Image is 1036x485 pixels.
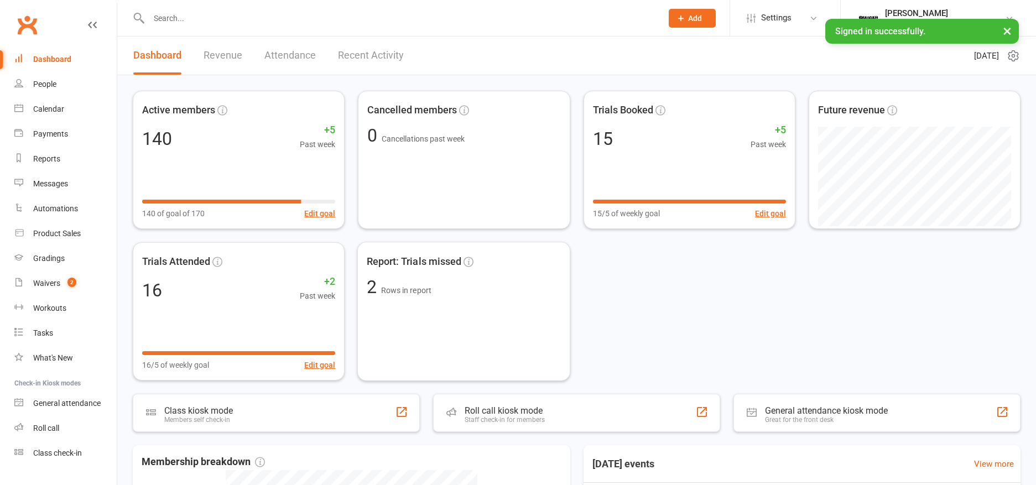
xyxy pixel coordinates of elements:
[367,253,461,269] span: Report: Trials missed
[142,359,209,371] span: 16/5 of weekly goal
[33,179,68,188] div: Messages
[145,11,654,26] input: Search...
[142,130,172,148] div: 140
[382,134,465,143] span: Cancellations past week
[33,129,68,138] div: Payments
[14,391,117,416] a: General attendance kiosk mode
[755,207,786,220] button: Edit goal
[14,246,117,271] a: Gradings
[14,346,117,371] a: What's New
[751,138,786,150] span: Past week
[765,416,888,424] div: Great for the front desk
[33,449,82,457] div: Class check-in
[818,102,885,118] span: Future revenue
[142,254,210,270] span: Trials Attended
[33,204,78,213] div: Automations
[367,125,382,146] span: 0
[14,122,117,147] a: Payments
[14,321,117,346] a: Tasks
[367,102,457,118] span: Cancelled members
[14,416,117,441] a: Roll call
[300,122,335,138] span: +5
[465,405,545,416] div: Roll call kiosk mode
[338,36,404,75] a: Recent Activity
[367,277,381,298] span: 2
[33,304,66,312] div: Workouts
[688,14,702,23] span: Add
[33,229,81,238] div: Product Sales
[584,454,663,474] h3: [DATE] events
[142,102,215,118] span: Active members
[133,36,181,75] a: Dashboard
[300,138,335,150] span: Past week
[835,26,925,36] span: Signed in successfully.
[765,405,888,416] div: General attendance kiosk mode
[300,274,335,290] span: +2
[885,8,1005,18] div: [PERSON_NAME]
[14,47,117,72] a: Dashboard
[14,147,117,171] a: Reports
[142,454,265,470] span: Membership breakdown
[33,105,64,113] div: Calendar
[761,6,792,30] span: Settings
[974,49,999,62] span: [DATE]
[885,18,1005,28] div: [PERSON_NAME] [PERSON_NAME]
[142,281,162,299] div: 16
[164,416,233,424] div: Members self check-in
[33,154,60,163] div: Reports
[14,296,117,321] a: Workouts
[14,72,117,97] a: People
[164,405,233,416] div: Class kiosk mode
[33,55,71,64] div: Dashboard
[300,290,335,302] span: Past week
[304,207,335,220] button: Edit goal
[751,122,786,138] span: +5
[465,416,545,424] div: Staff check-in for members
[33,399,101,408] div: General attendance
[33,279,60,288] div: Waivers
[264,36,316,75] a: Attendance
[997,19,1017,43] button: ×
[204,36,242,75] a: Revenue
[14,221,117,246] a: Product Sales
[381,286,431,295] span: Rows in report
[33,353,73,362] div: What's New
[33,328,53,337] div: Tasks
[593,102,653,118] span: Trials Booked
[67,278,76,287] span: 2
[14,196,117,221] a: Automations
[669,9,716,28] button: Add
[14,97,117,122] a: Calendar
[304,359,335,371] button: Edit goal
[974,457,1014,471] a: View more
[593,207,660,220] span: 15/5 of weekly goal
[857,7,879,29] img: thumb_image1722295729.png
[33,424,59,432] div: Roll call
[33,254,65,263] div: Gradings
[33,80,56,88] div: People
[13,11,41,39] a: Clubworx
[14,271,117,296] a: Waivers 2
[14,171,117,196] a: Messages
[593,130,613,148] div: 15
[142,207,205,220] span: 140 of goal of 170
[14,441,117,466] a: Class kiosk mode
